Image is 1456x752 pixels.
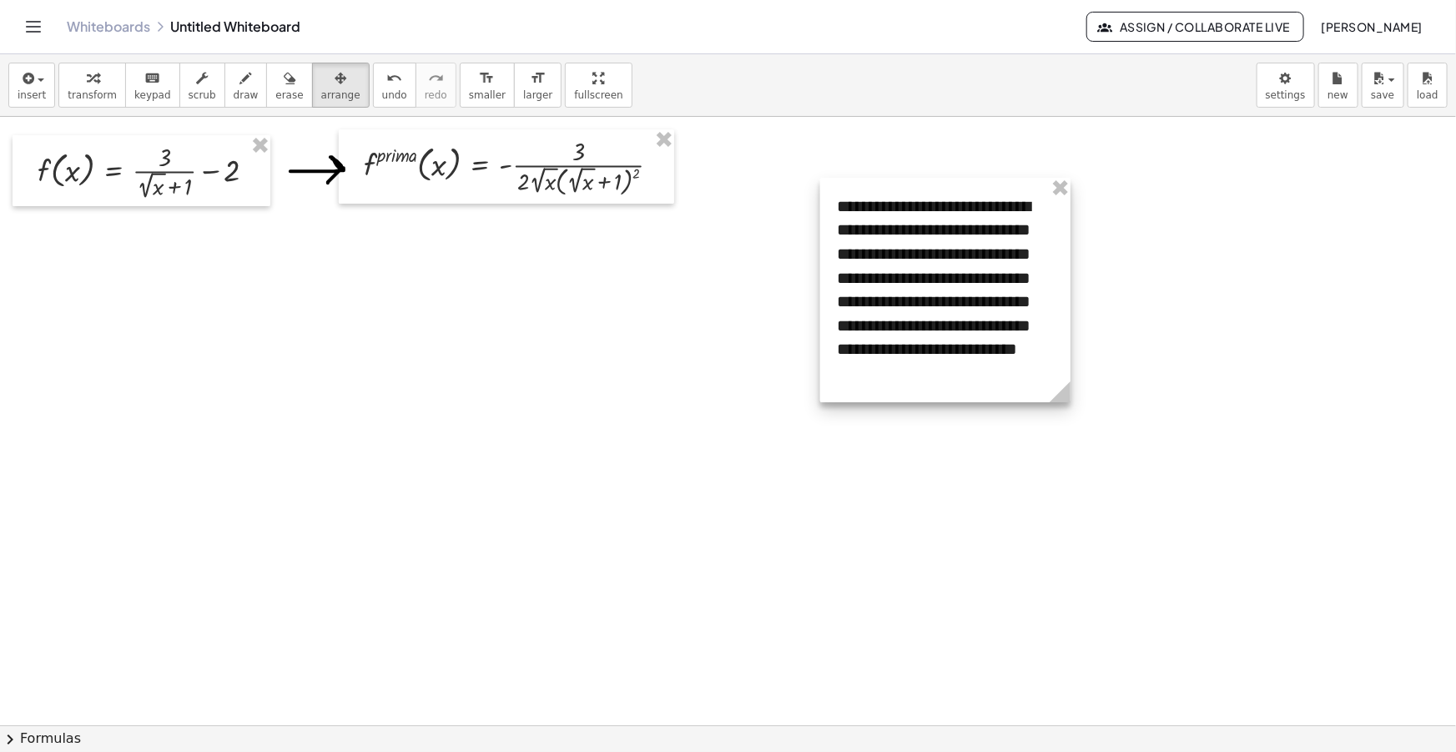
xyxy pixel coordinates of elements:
button: save [1362,63,1404,108]
span: keypad [134,89,171,101]
button: load [1408,63,1448,108]
span: transform [68,89,117,101]
span: undo [382,89,407,101]
i: redo [428,68,444,88]
span: erase [275,89,303,101]
button: redoredo [416,63,456,108]
span: larger [523,89,552,101]
button: [PERSON_NAME] [1307,12,1436,42]
span: draw [234,89,259,101]
button: format_sizelarger [514,63,562,108]
span: Assign / Collaborate Live [1101,19,1290,34]
span: fullscreen [574,89,622,101]
a: Whiteboards [67,18,150,35]
button: settings [1257,63,1315,108]
span: [PERSON_NAME] [1321,19,1423,34]
span: save [1371,89,1394,101]
button: scrub [179,63,225,108]
span: new [1328,89,1348,101]
span: load [1417,89,1438,101]
span: arrange [321,89,360,101]
button: undoundo [373,63,416,108]
i: format_size [479,68,495,88]
span: settings [1266,89,1306,101]
button: Assign / Collaborate Live [1086,12,1304,42]
button: arrange [312,63,370,108]
i: format_size [530,68,546,88]
button: draw [224,63,268,108]
i: keyboard [144,68,160,88]
span: scrub [189,89,216,101]
button: format_sizesmaller [460,63,515,108]
button: new [1318,63,1358,108]
span: redo [425,89,447,101]
span: insert [18,89,46,101]
button: insert [8,63,55,108]
i: undo [386,68,402,88]
button: Toggle navigation [20,13,47,40]
button: fullscreen [565,63,632,108]
button: keyboardkeypad [125,63,180,108]
span: smaller [469,89,506,101]
button: transform [58,63,126,108]
button: erase [266,63,312,108]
